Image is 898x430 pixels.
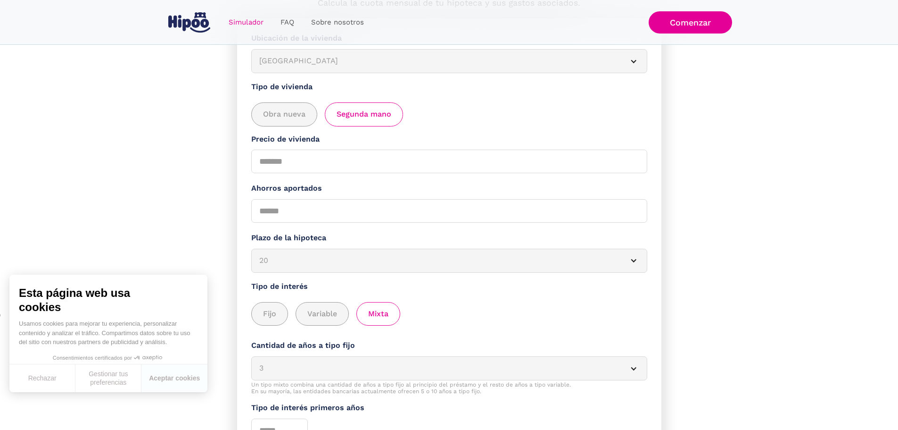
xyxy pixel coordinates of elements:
[251,134,647,145] label: Precio de vivienda
[272,13,303,32] a: FAQ
[251,340,647,352] label: Cantidad de años a tipo fijo
[251,302,647,326] div: add_description_here
[368,308,388,320] span: Mixta
[251,281,647,293] label: Tipo de interés
[649,11,732,34] a: Comenzar
[307,308,337,320] span: Variable
[220,13,272,32] a: Simulador
[259,255,617,267] div: 20
[303,13,372,32] a: Sobre nosotros
[251,232,647,244] label: Plazo de la hipoteca
[337,109,391,120] span: Segunda mano
[251,402,647,414] label: Tipo de interés primeros años
[251,183,647,194] label: Ahorros aportados
[259,363,617,374] div: 3
[251,356,647,380] article: 3
[259,55,617,67] div: [GEOGRAPHIC_DATA]
[251,49,647,73] article: [GEOGRAPHIC_DATA]
[166,8,213,36] a: home
[251,381,647,395] div: Un tipo mixto combina una cantidad de años a tipo fijo al principio del préstamo y el resto de añ...
[263,109,305,120] span: Obra nueva
[251,81,647,93] label: Tipo de vivienda
[251,249,647,273] article: 20
[251,102,647,126] div: add_description_here
[263,308,276,320] span: Fijo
